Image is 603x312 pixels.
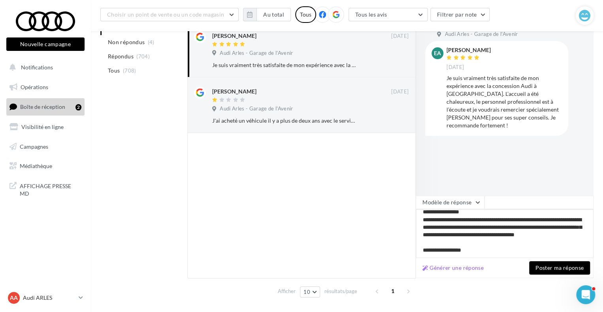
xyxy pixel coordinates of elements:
button: Au total [243,8,291,21]
a: Opérations [5,79,86,95]
span: [DATE] [391,88,409,95]
button: Filtrer par note [430,8,490,21]
button: Choisir un point de vente ou un code magasin [100,8,239,21]
button: Notifications [5,59,83,76]
span: 1 [386,285,399,297]
div: [PERSON_NAME] [447,47,491,53]
span: [DATE] [447,64,464,71]
button: Modèle de réponse [416,196,484,209]
span: Campagnes [20,143,48,149]
span: EA [434,49,441,57]
div: Je suis vraiment très satisfaite de mon expérience avec la concession Audi à [GEOGRAPHIC_DATA]. L... [212,61,357,69]
a: AA Audi ARLES [6,290,85,305]
div: [PERSON_NAME] [212,32,256,40]
a: Boîte de réception2 [5,98,86,115]
span: (708) [123,67,136,74]
span: 10 [303,289,310,295]
span: Tous les avis [355,11,387,18]
span: Opérations [21,84,48,90]
a: AFFICHAGE PRESSE MD [5,177,86,201]
span: Audi Arles - Garage de l'Avenir [220,105,293,112]
button: Tous les avis [349,8,428,21]
span: Tous [108,67,120,75]
span: AA [10,294,18,302]
p: Audi ARLES [23,294,75,302]
button: 10 [300,286,320,297]
span: Audi Arles - Garage de l'Avenir [220,50,293,57]
a: Médiathèque [5,158,86,174]
span: (704) [136,53,150,60]
span: Notifications [21,64,53,71]
span: AFFICHAGE PRESSE MD [20,181,81,198]
a: Campagnes [5,138,86,155]
span: [DATE] [391,33,409,40]
span: (4) [148,39,155,45]
span: Boîte de réception [20,103,65,110]
span: Choisir un point de vente ou un code magasin [107,11,224,18]
a: Visibilité en ligne [5,119,86,135]
span: Afficher [278,288,296,295]
span: Médiathèque [20,163,52,169]
button: Nouvelle campagne [6,37,85,51]
span: Répondus [108,52,134,60]
div: J'ai acheté un véhicule il y a plus de deux ans avec le service commercial excellent. Depuis j'ai... [212,117,357,125]
div: [PERSON_NAME] [212,88,256,95]
button: Poster ma réponse [529,261,590,275]
span: Visibilité en ligne [21,123,64,130]
div: Tous [295,6,316,23]
button: Au total [256,8,291,21]
span: Audi Arles - Garage de l'Avenir [445,31,518,38]
div: Je suis vraiment très satisfaite de mon expérience avec la concession Audi à [GEOGRAPHIC_DATA]. L... [447,74,562,129]
span: résultats/page [324,288,357,295]
button: Générer une réponse [419,263,487,273]
div: 2 [75,104,81,110]
iframe: Intercom live chat [576,285,595,304]
span: Non répondus [108,38,145,46]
